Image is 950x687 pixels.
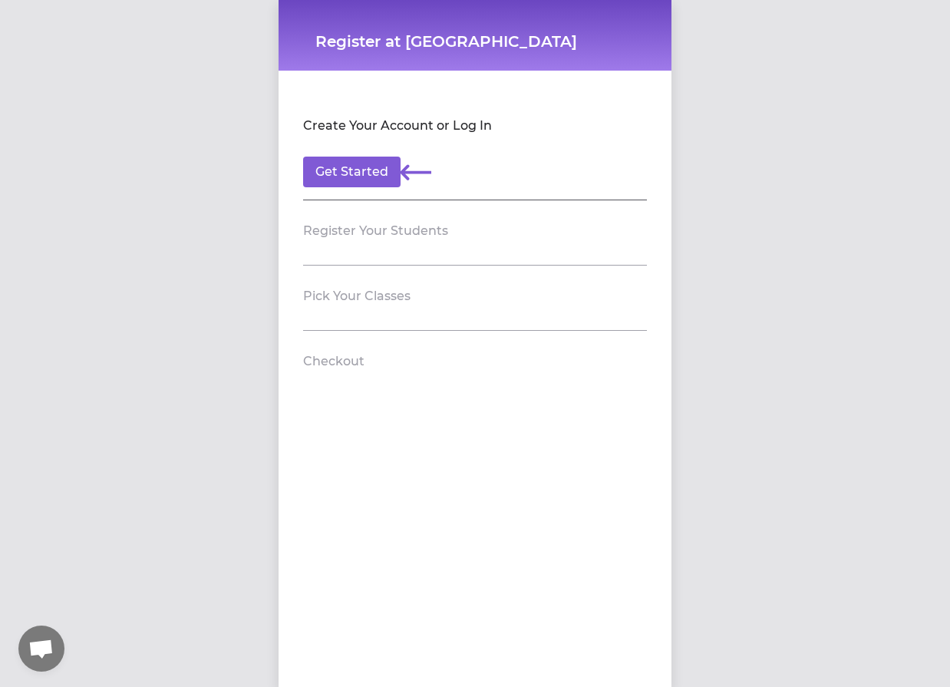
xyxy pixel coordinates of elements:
[315,31,635,52] h1: Register at [GEOGRAPHIC_DATA]
[303,352,364,371] h2: Checkout
[303,157,401,187] button: Get Started
[303,287,411,306] h2: Pick Your Classes
[18,626,64,672] a: Open chat
[303,222,448,240] h2: Register Your Students
[303,117,492,135] h2: Create Your Account or Log In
